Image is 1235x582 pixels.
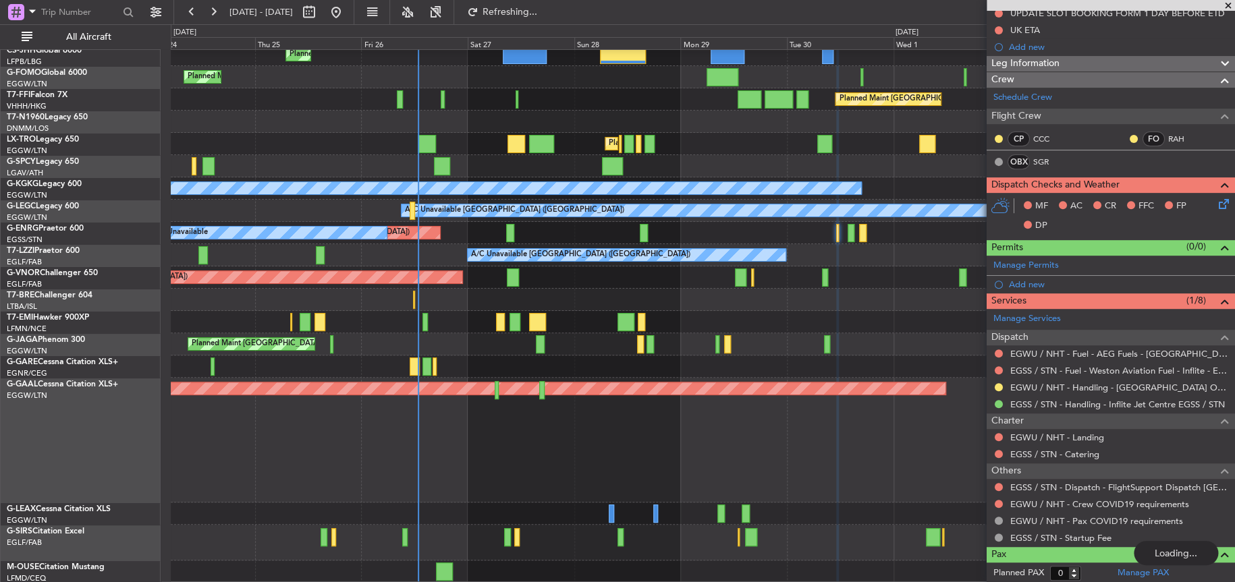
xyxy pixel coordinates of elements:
div: FO [1143,132,1165,146]
div: [DATE] [173,27,196,38]
span: FP [1176,200,1186,213]
a: EGSS / STN - Handling - Inflite Jet Centre EGSS / STN [1010,399,1225,410]
a: T7-FFIFalcon 7X [7,91,67,99]
span: M-OUSE [7,563,39,571]
div: A/C Unavailable [GEOGRAPHIC_DATA] ([GEOGRAPHIC_DATA]) [405,200,624,221]
a: EGWU / NHT - Pax COVID19 requirements [1010,515,1183,527]
span: G-GARE [7,358,38,366]
span: (0/0) [1186,239,1206,254]
div: Tue 30 [787,37,894,49]
a: LTBA/ISL [7,301,37,312]
span: G-KGKG [7,180,38,188]
a: G-LEGCLegacy 600 [7,202,79,210]
div: Sun 28 [574,37,681,49]
span: G-SIRS [7,527,32,535]
span: Refreshing... [481,7,538,17]
button: Refreshing... [461,1,542,23]
div: Loading... [1134,541,1218,565]
a: EGLF/FAB [7,257,42,267]
span: T7-EMI [7,314,33,322]
span: Dispatch Checks and Weather [991,177,1120,193]
a: EGWU / NHT - Crew COVID19 requirements [1010,498,1189,510]
div: Sat 27 [468,37,574,49]
span: Leg Information [991,56,1060,71]
a: Manage PAX [1118,566,1169,580]
a: EGLF/FAB [7,279,42,289]
label: Planned PAX [993,566,1044,580]
div: Mon 29 [680,37,787,49]
a: Manage Permits [993,259,1059,272]
span: T7-BRE [7,291,34,299]
a: EGGW/LTN [7,212,47,223]
a: LFPB/LBG [7,57,42,67]
a: T7-BREChallenger 604 [7,291,92,299]
span: Crew [991,72,1014,88]
div: UPDATE SLOT BOOKING FORM 1 DAY BEFORE ETD [1010,7,1225,19]
a: G-KGKGLegacy 600 [7,180,82,188]
a: T7-N1960Legacy 650 [7,113,88,121]
span: T7-N1960 [7,113,45,121]
div: Planned Maint [GEOGRAPHIC_DATA] ([GEOGRAPHIC_DATA]) [192,334,404,354]
a: EGGW/LTN [7,190,47,200]
div: [DATE] [896,27,918,38]
span: Pax [991,547,1006,562]
a: Schedule Crew [993,91,1052,105]
a: SGR [1033,156,1064,168]
a: G-SPCYLegacy 650 [7,158,79,166]
a: EGWU / NHT - Fuel - AEG Fuels - [GEOGRAPHIC_DATA] / [GEOGRAPHIC_DATA] [1010,348,1228,359]
a: EGSS / STN - Fuel - Weston Aviation Fuel - Inflite - EGSS / STN [1010,365,1228,376]
button: All Aircraft [15,26,146,48]
span: G-ENRG [7,225,38,233]
a: RAH [1168,133,1199,145]
a: T7-EMIHawker 900XP [7,314,89,322]
a: G-GARECessna Citation XLS+ [7,358,118,366]
a: EGLF/FAB [7,537,42,548]
a: EGSS / STN - Startup Fee [1010,532,1111,544]
a: EGSS/STN [7,235,43,245]
a: EGGW/LTN [7,390,47,401]
span: [DATE] - [DATE] [229,6,293,18]
a: EGWU / NHT - Handling - [GEOGRAPHIC_DATA] Ops EGWU/[GEOGRAPHIC_DATA] [1010,382,1228,393]
a: EGSS / STN - Catering [1010,448,1099,460]
span: G-VNOR [7,269,40,277]
span: All Aircraft [35,32,142,42]
div: UK ETA [1010,24,1040,36]
a: LX-TROLegacy 650 [7,136,79,144]
div: A/C Unavailable [152,223,208,243]
a: LFMN/NCE [7,324,47,334]
span: MF [1035,200,1048,213]
a: G-SIRSCitation Excel [7,527,84,535]
span: CS-JHH [7,47,36,55]
a: Manage Services [993,312,1061,326]
span: Dispatch [991,330,1028,345]
input: Trip Number [41,2,119,22]
a: EGWU / NHT - Landing [1010,432,1104,443]
a: EGGW/LTN [7,515,47,525]
div: OBX [1008,154,1030,169]
span: G-GAAL [7,380,38,388]
div: Fri 26 [361,37,468,49]
span: AC [1070,200,1082,213]
span: T7-LZZI [7,247,34,255]
span: G-SPCY [7,158,36,166]
span: T7-FFI [7,91,30,99]
span: LX-TRO [7,136,36,144]
a: DNMM/LOS [7,123,49,134]
span: G-JAGA [7,336,38,344]
span: DP [1035,219,1047,233]
a: G-VNORChallenger 650 [7,269,98,277]
a: G-FOMOGlobal 6000 [7,69,87,77]
a: G-GAALCessna Citation XLS+ [7,380,118,388]
a: M-OUSECitation Mustang [7,563,105,571]
div: A/C Unavailable [GEOGRAPHIC_DATA] ([GEOGRAPHIC_DATA]) [471,245,690,265]
div: Add new [1009,41,1228,53]
span: FFC [1138,200,1154,213]
span: Permits [991,240,1023,256]
span: G-FOMO [7,69,41,77]
div: Wed 1 [894,37,1000,49]
a: EGNR/CEG [7,368,47,378]
a: CCC [1033,133,1064,145]
div: Planned Maint [GEOGRAPHIC_DATA] ([GEOGRAPHIC_DATA]) [839,89,1051,109]
span: CR [1105,200,1116,213]
a: CS-JHHGlobal 6000 [7,47,82,55]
